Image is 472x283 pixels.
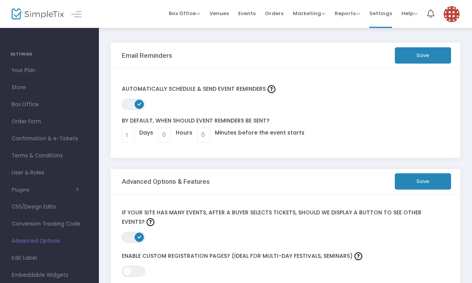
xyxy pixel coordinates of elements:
span: Marketing [293,10,325,17]
span: Embeddable Widgets [12,270,87,280]
label: Minutes before the event starts [215,129,304,137]
h4: SETTINGS [10,47,88,62]
span: Your Plan [12,66,87,76]
span: Orders [265,3,284,23]
span: Events [238,3,256,23]
label: Enable custom registration pages? (Ideal for multi-day festivals, seminars) [122,250,425,262]
span: Terms & Conditions [12,151,87,161]
span: Reports [335,10,360,17]
span: Box Office [12,100,87,110]
span: Edit Label [12,253,87,263]
span: Store [12,83,87,93]
span: User & Roles [12,168,87,178]
label: Automatically schedule & send event Reminders [122,83,450,95]
span: Advanced Options [12,236,87,246]
span: Settings [369,3,392,23]
label: Days [139,129,153,137]
h3: Advanced Options & Features [122,178,210,185]
h3: Email Reminders [122,52,172,59]
img: question-mark [147,218,154,226]
span: ON [137,102,141,105]
span: CSS/Design Edits [12,202,87,212]
span: Confirmation & e-Tickets [12,134,87,144]
span: Order Form [12,117,87,127]
span: Conversion Tracking Code [12,219,87,229]
button: Save [395,47,451,64]
span: Venues [209,3,229,23]
span: ON [137,235,141,239]
span: Help [401,10,418,17]
button: Plugins [12,187,79,193]
label: By default, when should event Reminders be sent? [122,117,450,124]
img: question-mark [268,85,275,93]
span: Box Office [169,10,200,17]
label: Hours [176,129,192,137]
label: If your site has many events, after a buyer selects tickets, should we display a button to see ot... [122,209,425,228]
img: question-mark [354,252,362,260]
button: Save [395,173,451,190]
